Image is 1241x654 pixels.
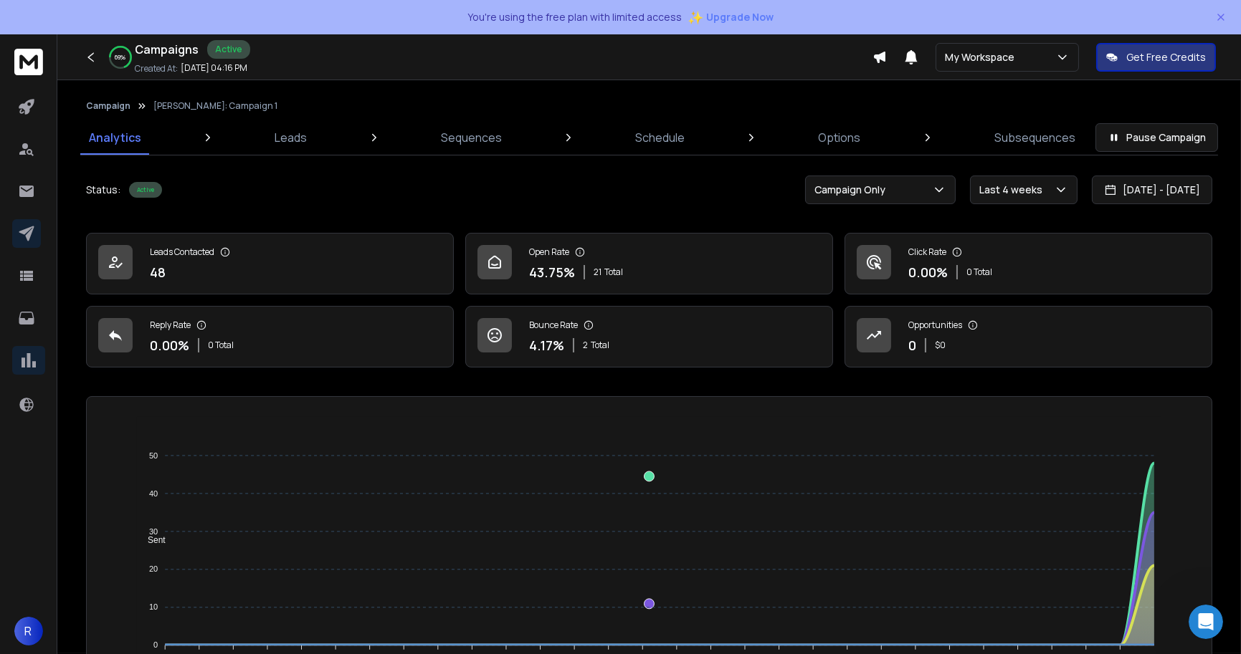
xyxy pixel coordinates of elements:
[70,7,90,18] h1: Box
[135,41,199,58] h1: Campaigns
[91,544,103,555] button: Start recording
[529,246,569,258] p: Open Rate
[986,120,1084,155] a: Subsequences
[149,451,158,460] tspan: 50
[11,78,482,327] div: Raj says…
[465,306,833,367] a: Bounce Rate4.17%2Total
[529,319,578,331] p: Bounce Rate
[149,565,158,574] tspan: 20
[266,120,315,155] a: Leads
[207,40,250,59] div: Active
[23,158,380,183] b: day you upgrade
[181,62,247,74] p: [DATE] 04:16 PM
[41,8,64,31] img: Profile image for Box
[432,120,510,155] a: Sequences
[150,262,166,282] p: 48
[23,101,396,157] div: To create multiple lead lists, you can click on from the bottom of the screen—please check the sc...
[68,544,80,555] button: Gif picker
[1126,50,1206,64] p: Get Free Credits
[153,100,277,112] p: [PERSON_NAME]: Campaign 1
[23,157,396,213] div: Regarding upgrades: your credits and active leads will reset on the . If a lead hasn’t been conta...
[819,129,861,146] p: Options
[627,120,693,155] a: Schedule
[23,448,396,504] div: Hey [PERSON_NAME], If you’re contacting 2000 leads per month, once your monthly limits reset, you...
[11,440,407,513] div: Hey [PERSON_NAME],If you’re contacting 2000 leads per month, once your monthly limits reset, you ...
[70,18,179,32] p: The team can also help
[458,6,484,32] div: Close
[706,10,774,24] span: Upgrade Now
[467,10,682,24] p: You're using the free plan with limited access
[688,3,774,32] button: ✨Upgrade Now
[80,120,150,155] a: Analytics
[137,535,166,545] span: Sent
[149,489,158,498] tspan: 40
[994,129,1075,146] p: Subsequences
[604,266,623,278] span: Total
[208,340,234,351] p: 0 Total
[688,7,703,27] span: ✨
[908,246,946,258] p: Click Rate
[146,47,161,62] img: Profile image for Raj
[149,603,158,612] tspan: 10
[248,116,337,128] b: “Add Lead List”
[465,233,833,294] a: Open Rate43.75%21Total
[11,440,482,544] div: Raj says…
[275,129,307,146] p: Leads
[89,129,141,146] p: Analytics
[529,262,575,282] p: 43.75 %
[115,53,126,62] p: 69 %
[23,87,396,101] div: Hi [PERSON_NAME],
[11,327,482,440] div: Rick says…
[908,319,962,331] p: Opportunities
[810,120,870,155] a: Options
[431,6,458,33] button: Home
[529,335,564,355] p: 4.17 %
[150,335,189,355] p: 0.00 %
[945,50,1020,64] p: My Workspace
[908,335,916,355] p: 0
[1189,605,1223,639] iframe: Intercom live chat
[9,6,37,33] button: go back
[845,233,1212,294] a: Click Rate0.00%0 Total
[583,340,588,351] span: 2
[135,63,178,74] p: Created At:
[979,183,1048,197] p: Last 4 weeks
[14,617,43,645] button: R
[441,129,502,146] p: Sequences
[86,183,120,197] p: Status:
[150,319,191,331] p: Reply Rate
[22,544,34,555] button: Upload attachment
[935,340,946,351] p: $ 0
[1096,43,1216,72] button: Get Free Credits
[86,306,454,367] a: Reply Rate0.00%0 Total
[150,246,214,258] p: Leads Contacted
[86,100,130,112] button: Campaign
[845,306,1212,367] a: Opportunities0$0
[153,641,158,650] tspan: 0
[45,544,57,555] button: Emoji picker
[12,514,481,538] textarea: Message…
[11,78,407,315] div: Hi [PERSON_NAME],To create multiple lead lists, you can click on“Add Lead List”from the bottom of...
[1095,123,1218,152] button: Pause Campaign
[591,340,609,351] span: Total
[86,327,482,428] div: thank you [PERSON_NAME], so say i contact 2000 leads for the month, can i then remove those leads...
[814,183,891,197] p: Campaign Only
[452,538,475,561] button: Send a message…
[165,49,245,59] b: [PERSON_NAME]
[908,262,948,282] p: 0.00 %
[165,48,348,61] div: joined the conversation
[98,335,470,420] div: thank you [PERSON_NAME], so say i contact 2000 leads for the month, can i then remove those leads...
[129,182,162,198] div: Active
[1092,175,1212,204] button: [DATE] - [DATE]
[966,266,992,278] p: 0 Total
[635,129,685,146] p: Schedule
[86,233,454,294] a: Leads Contacted48
[594,266,602,278] span: 21
[149,527,158,536] tspan: 30
[11,45,482,78] div: Raj says…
